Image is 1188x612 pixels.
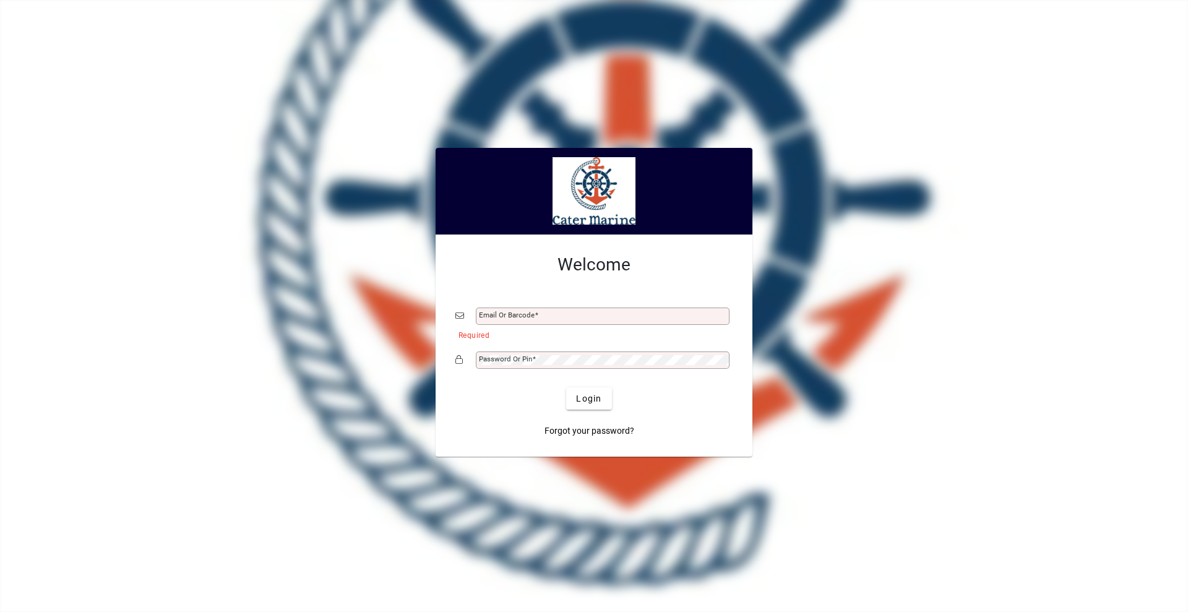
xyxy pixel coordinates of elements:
[479,355,532,363] mat-label: Password or Pin
[458,328,723,341] mat-error: Required
[479,311,535,319] mat-label: Email or Barcode
[566,387,611,410] button: Login
[455,254,733,275] h2: Welcome
[544,425,634,437] span: Forgot your password?
[540,420,639,442] a: Forgot your password?
[576,392,601,405] span: Login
